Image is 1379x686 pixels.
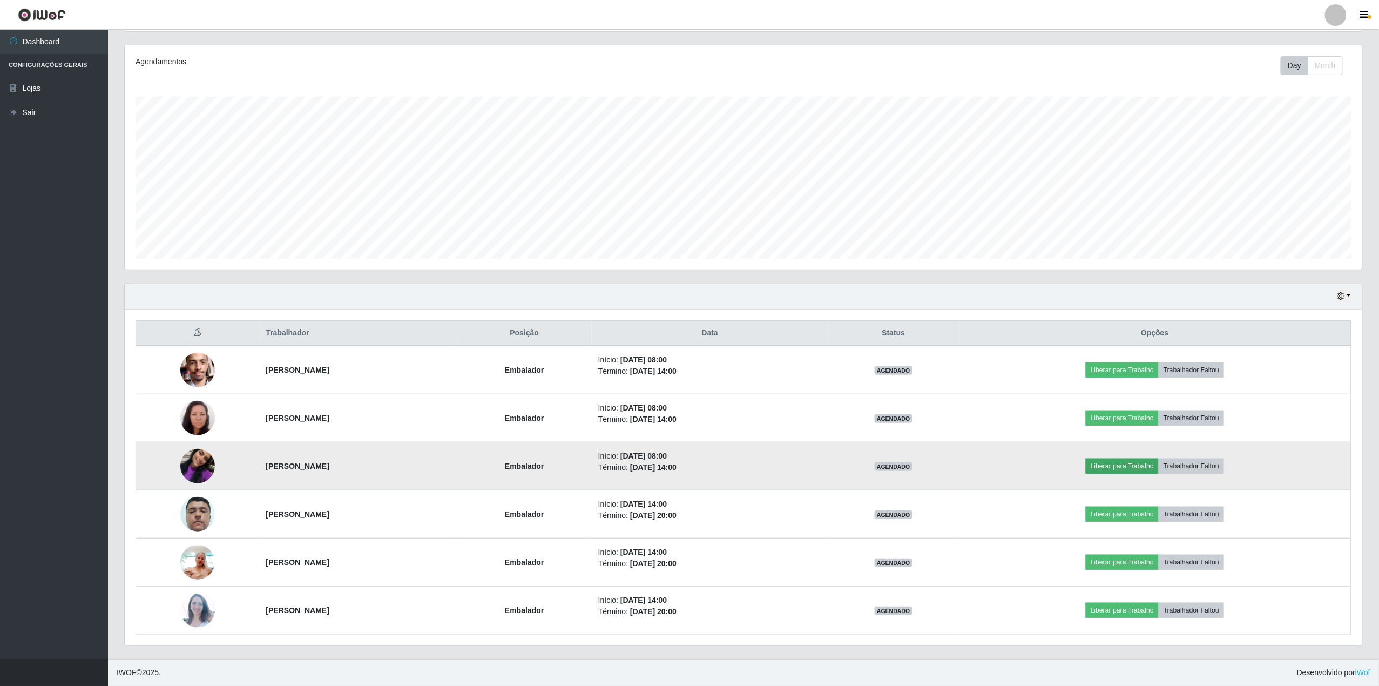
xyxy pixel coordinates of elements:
li: Término: [598,414,822,425]
time: [DATE] 14:00 [630,415,677,423]
span: AGENDADO [875,366,912,375]
button: Trabalhador Faltou [1159,459,1224,474]
strong: Embalador [505,414,544,422]
img: 1672321349967.jpeg [180,347,215,393]
li: Início: [598,354,822,366]
time: [DATE] 08:00 [620,403,667,412]
th: Trabalhador [260,321,457,346]
img: 1708277491646.jpeg [180,593,215,628]
time: [DATE] 14:00 [620,548,667,556]
span: Desenvolvido por [1297,667,1370,678]
th: Data [592,321,828,346]
span: AGENDADO [875,414,912,423]
button: Month [1308,56,1343,75]
span: © 2025 . [117,667,161,678]
li: Início: [598,402,822,414]
button: Liberar para Trabalho [1086,459,1159,474]
time: [DATE] 14:00 [630,463,677,472]
button: Liberar para Trabalho [1086,507,1159,522]
strong: Embalador [505,462,544,470]
li: Término: [598,558,822,569]
button: Liberar para Trabalho [1086,603,1159,618]
th: Posição [457,321,592,346]
li: Término: [598,462,822,473]
a: iWof [1355,668,1370,677]
img: 1696347346007.jpeg [180,395,215,441]
li: Término: [598,366,822,377]
div: First group [1281,56,1343,75]
button: Liberar para Trabalho [1086,362,1159,378]
strong: [PERSON_NAME] [266,510,329,519]
div: Agendamentos [136,56,633,68]
li: Início: [598,499,822,510]
time: [DATE] 14:00 [620,500,667,508]
span: AGENDADO [875,559,912,567]
time: [DATE] 14:00 [630,367,677,375]
button: Liberar para Trabalho [1086,555,1159,570]
strong: [PERSON_NAME] [266,558,329,567]
button: Trabalhador Faltou [1159,507,1224,522]
img: 1704221939354.jpeg [180,539,215,585]
strong: Embalador [505,366,544,374]
li: Início: [598,547,822,558]
strong: Embalador [505,606,544,615]
time: [DATE] 08:00 [620,452,667,460]
strong: [PERSON_NAME] [266,366,329,374]
li: Início: [598,450,822,462]
time: [DATE] 20:00 [630,607,677,616]
span: AGENDADO [875,607,912,615]
time: [DATE] 20:00 [630,559,677,568]
img: 1704842067547.jpeg [180,435,215,497]
li: Início: [598,595,822,606]
span: AGENDADO [875,510,912,519]
time: [DATE] 08:00 [620,355,667,364]
button: Trabalhador Faltou [1159,555,1224,570]
button: Trabalhador Faltou [1159,362,1224,378]
time: [DATE] 14:00 [620,596,667,604]
th: Status [828,321,959,346]
span: IWOF [117,668,137,677]
strong: [PERSON_NAME] [266,606,329,615]
div: Toolbar with button groups [1281,56,1351,75]
button: Day [1281,56,1308,75]
th: Opções [959,321,1351,346]
li: Término: [598,606,822,617]
strong: [PERSON_NAME] [266,462,329,470]
button: Trabalhador Faltou [1159,603,1224,618]
img: 1697820743955.jpeg [180,483,215,545]
time: [DATE] 20:00 [630,511,677,520]
li: Término: [598,510,822,521]
strong: [PERSON_NAME] [266,414,329,422]
img: CoreUI Logo [18,8,66,22]
button: Trabalhador Faltou [1159,411,1224,426]
button: Liberar para Trabalho [1086,411,1159,426]
strong: Embalador [505,558,544,567]
span: AGENDADO [875,462,912,471]
strong: Embalador [505,510,544,519]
